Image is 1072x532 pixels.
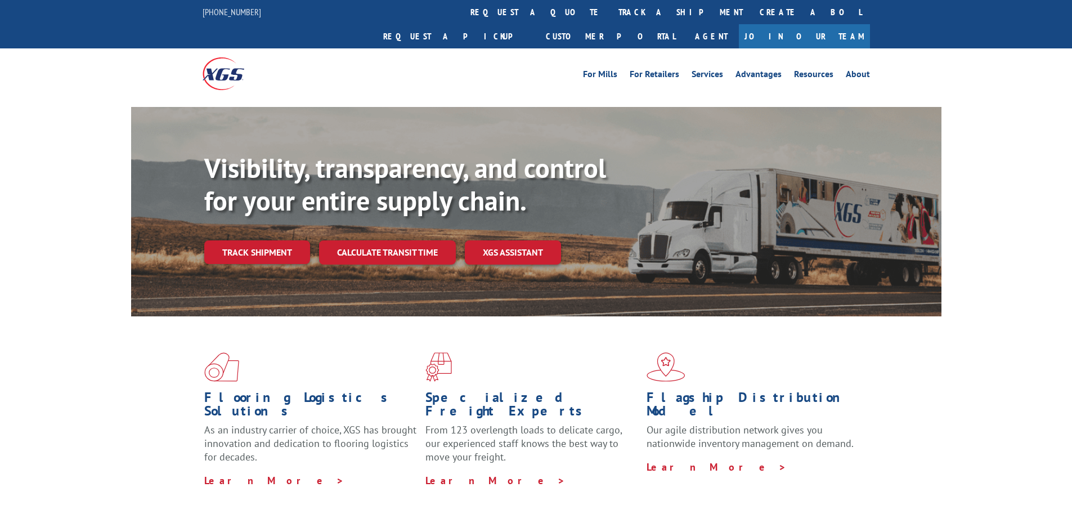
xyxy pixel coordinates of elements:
img: xgs-icon-flagship-distribution-model-red [647,352,685,382]
b: Visibility, transparency, and control for your entire supply chain. [204,150,606,218]
a: Join Our Team [739,24,870,48]
a: Services [692,70,723,82]
a: Learn More > [204,474,344,487]
a: Request a pickup [375,24,537,48]
h1: Flagship Distribution Model [647,391,859,423]
a: Learn More > [647,461,787,473]
h1: Flooring Logistics Solutions [204,391,417,423]
img: xgs-icon-focused-on-flooring-red [425,352,452,382]
a: Resources [794,70,833,82]
p: From 123 overlength loads to delicate cargo, our experienced staff knows the best way to move you... [425,423,638,473]
a: Agent [684,24,739,48]
h1: Specialized Freight Experts [425,391,638,423]
span: As an industry carrier of choice, XGS has brought innovation and dedication to flooring logistics... [204,423,416,463]
a: For Mills [583,70,617,82]
img: xgs-icon-total-supply-chain-intelligence-red [204,352,239,382]
a: Learn More > [425,474,566,487]
span: Our agile distribution network gives you nationwide inventory management on demand. [647,423,854,450]
a: Customer Portal [537,24,684,48]
a: For Retailers [630,70,679,82]
a: Advantages [735,70,782,82]
a: XGS ASSISTANT [465,240,561,265]
a: Track shipment [204,240,310,264]
a: About [846,70,870,82]
a: [PHONE_NUMBER] [203,6,261,17]
a: Calculate transit time [319,240,456,265]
